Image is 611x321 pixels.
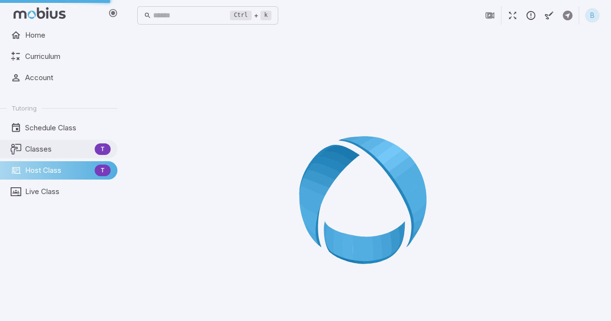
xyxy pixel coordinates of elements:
[25,144,91,154] span: Classes
[585,8,599,23] div: B
[25,51,111,62] span: Curriculum
[558,6,577,25] button: Create Activity
[522,6,540,25] button: Report an Issue
[95,166,111,175] span: T
[481,6,499,25] button: Join in Zoom Client
[230,11,252,20] kbd: Ctrl
[25,72,111,83] span: Account
[25,30,111,41] span: Home
[503,6,522,25] button: Fullscreen Game
[25,123,111,133] span: Schedule Class
[25,165,91,176] span: Host Class
[230,10,271,21] div: +
[540,6,558,25] button: Start Drawing on Questions
[95,144,111,154] span: T
[25,186,111,197] span: Live Class
[12,104,37,112] span: Tutoring
[260,11,271,20] kbd: k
